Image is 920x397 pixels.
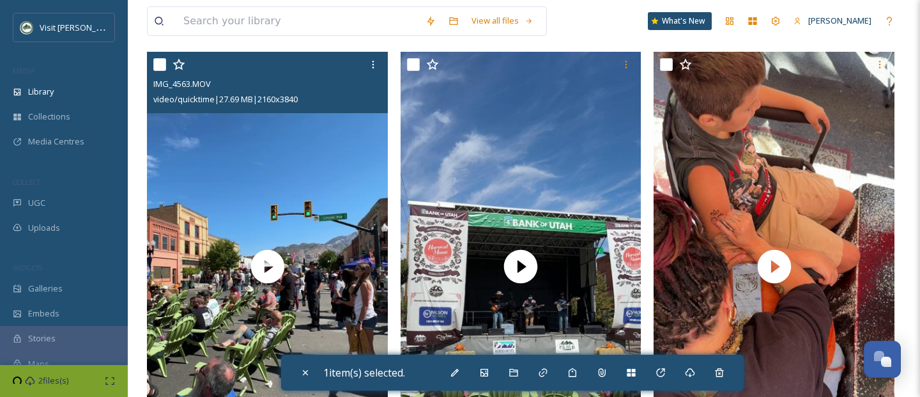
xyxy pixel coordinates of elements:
span: Library [28,86,54,98]
span: COLLECT [13,177,40,187]
span: Galleries [28,283,63,295]
span: UGC [28,197,45,209]
span: Embeds [28,307,59,320]
span: Uploads [28,222,60,234]
span: 2 files(s) [38,375,68,387]
span: WIDGETS [13,263,42,272]
span: Media Centres [28,136,84,148]
span: Maps [28,358,49,370]
input: Search your library [177,7,419,35]
button: Open Chat [864,341,901,378]
span: IMG_4563.MOV [153,78,211,90]
span: Stories [28,332,56,345]
span: 1 item(s) selected. [323,366,405,380]
span: Collections [28,111,70,123]
span: MEDIA [13,66,35,75]
span: video/quicktime | 27.69 MB | 2160 x 3840 [153,93,298,105]
a: What's New [648,12,712,30]
span: [PERSON_NAME] [808,15,871,26]
span: Visit [PERSON_NAME] [40,21,121,33]
a: [PERSON_NAME] [787,8,878,33]
img: Unknown.png [20,21,33,34]
a: View all files [465,8,540,33]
